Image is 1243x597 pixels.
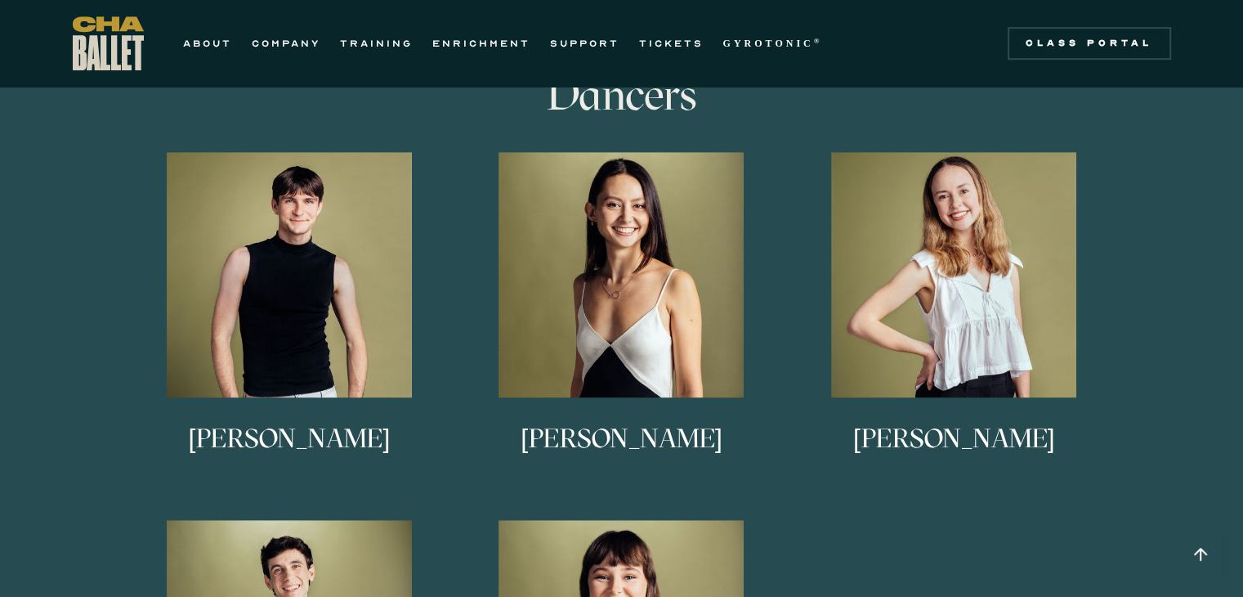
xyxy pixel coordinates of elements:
h3: [PERSON_NAME] [188,425,390,479]
strong: GYROTONIC [723,38,814,49]
a: [PERSON_NAME] [132,152,448,496]
a: home [73,16,144,70]
a: ABOUT [183,34,232,53]
a: ENRICHMENT [432,34,530,53]
a: [PERSON_NAME] [463,152,780,496]
a: TRAINING [340,34,413,53]
h3: [PERSON_NAME] [853,425,1055,479]
h3: Dancers [356,70,888,119]
a: Class Portal [1008,27,1171,60]
div: Class Portal [1017,37,1161,50]
h3: [PERSON_NAME] [521,425,722,479]
a: COMPANY [252,34,320,53]
a: GYROTONIC® [723,34,823,53]
a: SUPPORT [550,34,619,53]
sup: ® [814,37,823,45]
a: [PERSON_NAME] [796,152,1112,496]
a: TICKETS [639,34,704,53]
